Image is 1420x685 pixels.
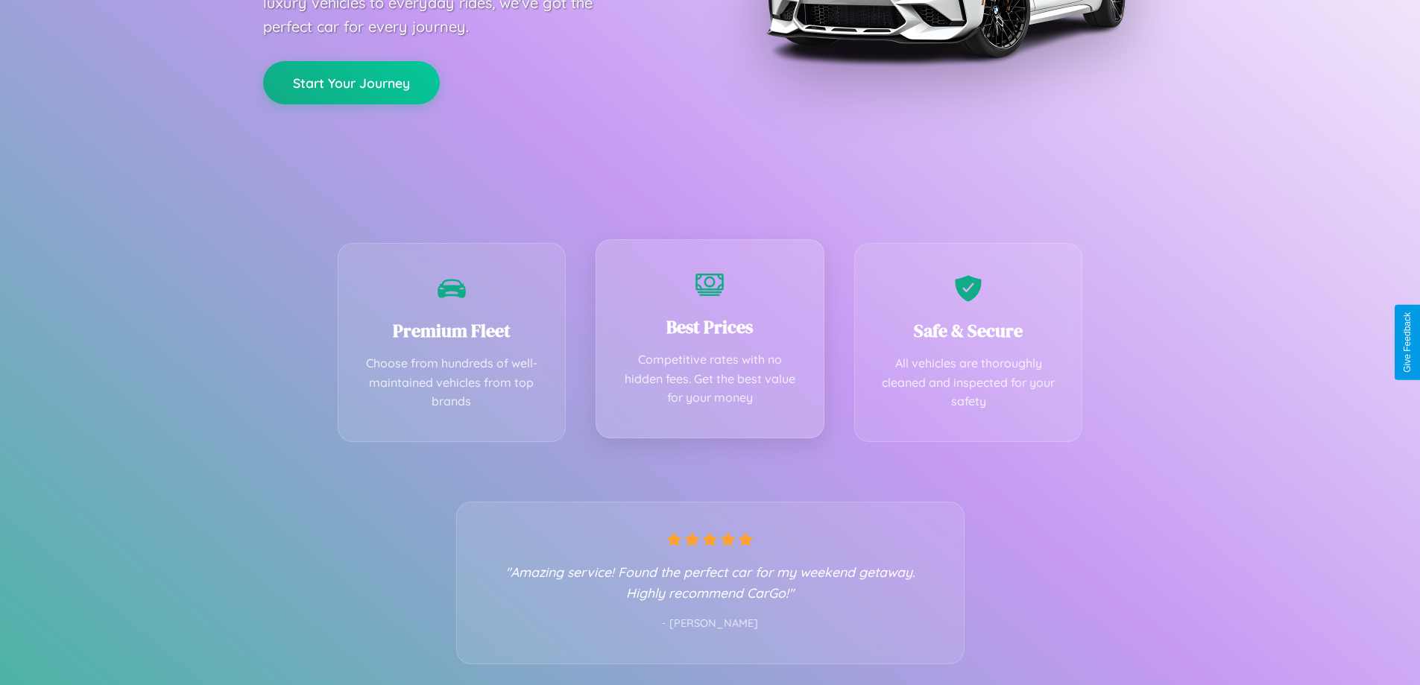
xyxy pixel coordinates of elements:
h3: Premium Fleet [361,318,543,343]
p: - [PERSON_NAME] [487,614,934,634]
button: Start Your Journey [263,61,440,104]
h3: Safe & Secure [877,318,1060,343]
p: "Amazing service! Found the perfect car for my weekend getaway. Highly recommend CarGo!" [487,561,934,603]
p: All vehicles are thoroughly cleaned and inspected for your safety [877,354,1060,411]
h3: Best Prices [619,315,801,339]
div: Give Feedback [1402,312,1413,373]
p: Choose from hundreds of well-maintained vehicles from top brands [361,354,543,411]
p: Competitive rates with no hidden fees. Get the best value for your money [619,350,801,408]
